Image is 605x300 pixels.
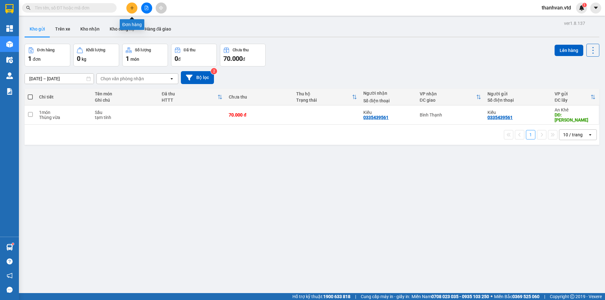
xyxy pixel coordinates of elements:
[563,132,583,138] div: 10 / trang
[162,91,217,96] div: Đã thu
[491,295,493,298] span: ⚪️
[158,89,226,105] th: Toggle SortBy
[555,98,591,103] div: ĐC lấy
[184,48,195,52] div: Đã thu
[323,294,350,299] strong: 1900 633 818
[25,74,94,84] input: Select a date range.
[296,91,352,96] div: Thu hộ
[229,94,290,99] div: Chưa thu
[420,91,476,96] div: VP nhận
[431,294,489,299] strong: 0708 023 035 - 0935 103 250
[39,110,89,115] div: 1 món
[363,91,413,96] div: Người nhận
[105,21,140,37] button: Kho công nợ
[7,273,13,279] span: notification
[39,115,89,120] div: Thùng vừa
[233,48,249,52] div: Chưa thu
[296,98,352,103] div: Trạng thái
[35,4,109,11] input: Tìm tên, số ĐT hoặc mã đơn
[420,112,481,117] div: Bình Thạnh
[211,68,217,74] sup: 2
[494,293,539,300] span: Miền Bắc
[292,293,350,300] span: Hỗ trợ kỹ thuật:
[135,48,151,52] div: Số lượng
[95,91,155,96] div: Tên món
[487,98,548,103] div: Số điện thoại
[590,3,601,14] button: caret-down
[355,293,356,300] span: |
[243,57,245,62] span: đ
[169,76,174,81] svg: open
[101,76,144,82] div: Chọn văn phòng nhận
[156,3,167,14] button: aim
[564,20,585,27] div: ver 1.8.137
[583,3,585,7] span: 1
[140,21,176,37] button: Hàng đã giao
[77,55,80,62] span: 0
[570,294,574,299] span: copyright
[162,98,217,103] div: HTTT
[33,57,41,62] span: đơn
[171,44,217,66] button: Đã thu0đ
[6,41,13,48] img: warehouse-icon
[551,89,599,105] th: Toggle SortBy
[555,45,583,56] button: Lên hàng
[555,107,596,112] div: An Khê
[512,294,539,299] strong: 0369 525 060
[420,98,476,103] div: ĐC giao
[363,115,389,120] div: 0335439561
[5,4,14,14] img: logo-vxr
[37,48,55,52] div: Đơn hàng
[220,44,266,66] button: Chưa thu70.000đ
[6,244,13,251] img: warehouse-icon
[12,243,14,245] sup: 1
[293,89,360,105] th: Toggle SortBy
[159,6,163,10] span: aim
[223,55,243,62] span: 70.000
[95,115,155,120] div: tạm tính
[50,21,75,37] button: Trên xe
[73,44,119,66] button: Khối lượng0kg
[75,21,105,37] button: Kho nhận
[86,48,105,52] div: Khối lượng
[95,98,155,103] div: Ghi chú
[412,293,489,300] span: Miền Nam
[181,71,214,84] button: Bộ lọc
[487,115,513,120] div: 0335439561
[555,91,591,96] div: VP gửi
[26,6,31,10] span: search
[122,44,168,66] button: Số lượng1món
[141,3,152,14] button: file-add
[363,110,413,115] div: Kiều
[6,88,13,95] img: solution-icon
[487,91,548,96] div: Người gửi
[82,57,86,62] span: kg
[25,44,70,66] button: Đơn hàng1đơn
[526,130,535,139] button: 1
[28,55,32,62] span: 1
[95,110,155,115] div: Sầu
[537,4,576,12] span: thanhvan.vtd
[361,293,410,300] span: Cung cấp máy in - giấy in:
[126,55,129,62] span: 1
[229,112,290,117] div: 70.000 đ
[593,5,599,11] span: caret-down
[6,57,13,63] img: warehouse-icon
[544,293,545,300] span: |
[126,3,137,14] button: plus
[7,287,13,293] span: message
[39,94,89,99] div: Chi tiết
[582,3,587,7] sup: 1
[6,72,13,79] img: warehouse-icon
[130,6,134,10] span: plus
[7,258,13,264] span: question-circle
[487,110,548,115] div: Kiều
[417,89,484,105] th: Toggle SortBy
[144,6,149,10] span: file-add
[579,5,585,11] img: icon-new-feature
[178,57,181,62] span: đ
[588,132,593,137] svg: open
[175,55,178,62] span: 0
[25,21,50,37] button: Kho gửi
[6,25,13,32] img: dashboard-icon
